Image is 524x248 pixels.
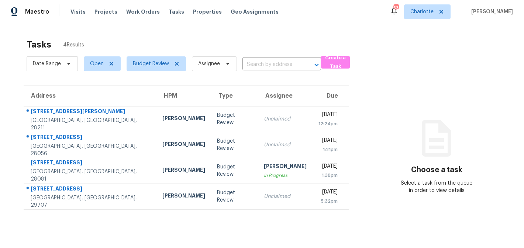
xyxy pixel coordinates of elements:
span: [PERSON_NAME] [468,8,513,15]
div: 12:24pm [318,120,338,128]
span: Properties [193,8,222,15]
div: Select a task from the queue in order to view details [399,179,475,194]
span: Create a Task [325,54,346,71]
div: [DATE] [318,111,338,120]
span: 4 Results [63,41,84,49]
span: Open [90,60,104,67]
span: Date Range [33,60,61,67]
h2: Tasks [27,41,51,48]
div: [PERSON_NAME] [264,163,307,172]
div: [DATE] [318,137,338,146]
input: Search by address [242,59,300,70]
th: Address [24,85,156,106]
span: Geo Assignments [231,8,279,15]
div: [STREET_ADDRESS] [31,185,151,194]
div: 1:38pm [318,172,338,179]
div: [STREET_ADDRESS][PERSON_NAME] [31,108,151,117]
div: 1:21pm [318,146,338,153]
div: [GEOGRAPHIC_DATA], [GEOGRAPHIC_DATA], 29707 [31,194,151,209]
button: Open [311,60,322,70]
span: Work Orders [126,8,160,15]
span: Tasks [169,9,184,14]
div: Budget Review [217,189,252,204]
div: [DATE] [318,163,338,172]
span: Maestro [25,8,49,15]
div: [PERSON_NAME] [162,166,205,175]
div: [GEOGRAPHIC_DATA], [GEOGRAPHIC_DATA], 28056 [31,143,151,157]
h3: Choose a task [411,166,462,174]
div: Unclaimed [264,193,307,200]
div: [GEOGRAPHIC_DATA], [GEOGRAPHIC_DATA], 28081 [31,168,151,183]
div: [STREET_ADDRESS] [31,133,151,143]
div: Unclaimed [264,115,307,123]
div: [PERSON_NAME] [162,192,205,201]
span: Assignee [198,60,220,67]
div: Budget Review [217,163,252,178]
span: Projects [94,8,117,15]
span: Charlotte [410,8,434,15]
span: Budget Review [133,60,169,67]
button: Create a Task [321,56,350,69]
div: Budget Review [217,137,252,152]
div: Budget Review [217,112,252,126]
th: Type [211,85,258,106]
div: [PERSON_NAME] [162,115,205,124]
span: Visits [70,8,86,15]
th: HPM [156,85,211,106]
div: 5:32pm [318,198,338,205]
div: 33 [393,4,399,12]
div: [DATE] [318,188,338,198]
th: Due [313,85,349,106]
div: [PERSON_NAME] [162,140,205,150]
div: Unclaimed [264,141,307,149]
div: In Progress [264,172,307,179]
div: [GEOGRAPHIC_DATA], [GEOGRAPHIC_DATA], 28211 [31,117,151,132]
th: Assignee [258,85,313,106]
div: [STREET_ADDRESS] [31,159,151,168]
